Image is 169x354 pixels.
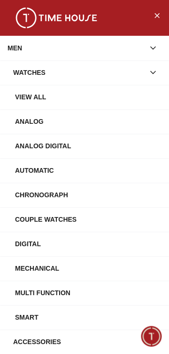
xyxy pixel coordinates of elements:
[15,235,161,252] div: Digital
[141,326,162,347] div: Chat Widget
[13,64,145,81] div: Watches
[15,284,161,301] div: Multi Function
[15,186,161,203] div: Chronograph
[15,260,161,277] div: Mechanical
[15,113,161,130] div: Analog
[15,309,161,326] div: Smart
[15,211,161,228] div: Couple Watches
[8,40,145,56] div: MEN
[15,162,161,179] div: Automatic
[15,88,161,105] div: View All
[9,8,103,28] img: ...
[13,333,145,350] div: Accessories
[149,8,164,23] button: Close Menu
[15,137,161,154] div: Analog Digital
